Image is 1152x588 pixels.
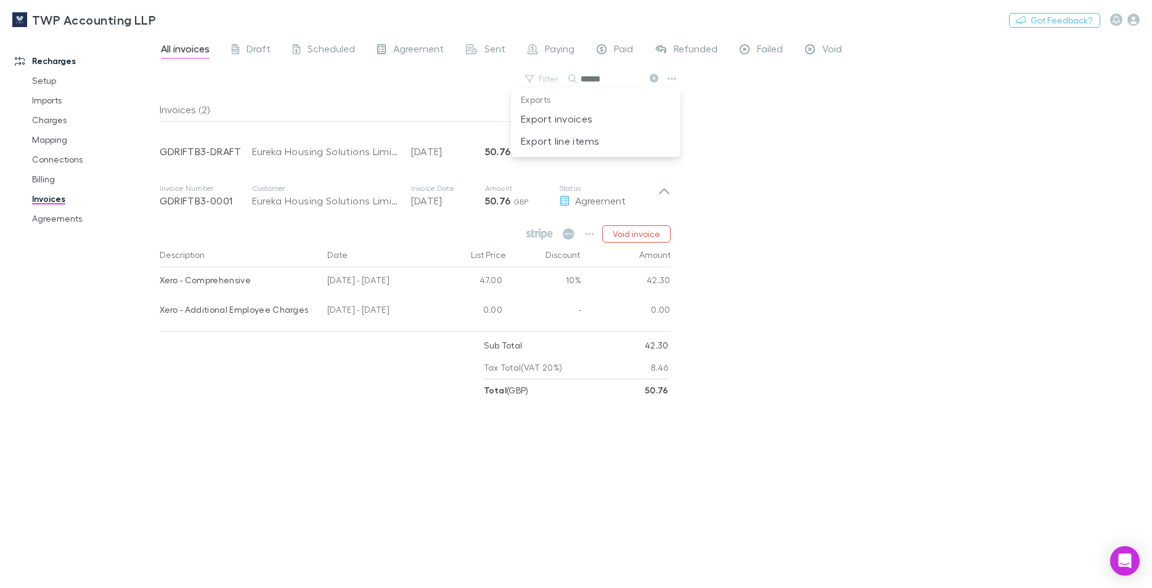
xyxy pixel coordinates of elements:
[511,92,680,108] p: Exports
[521,134,671,148] p: Export line items
[521,111,671,126] p: Export invoices
[511,108,680,130] li: Export invoices
[511,130,680,152] li: Export line items
[1110,546,1140,576] div: Open Intercom Messenger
